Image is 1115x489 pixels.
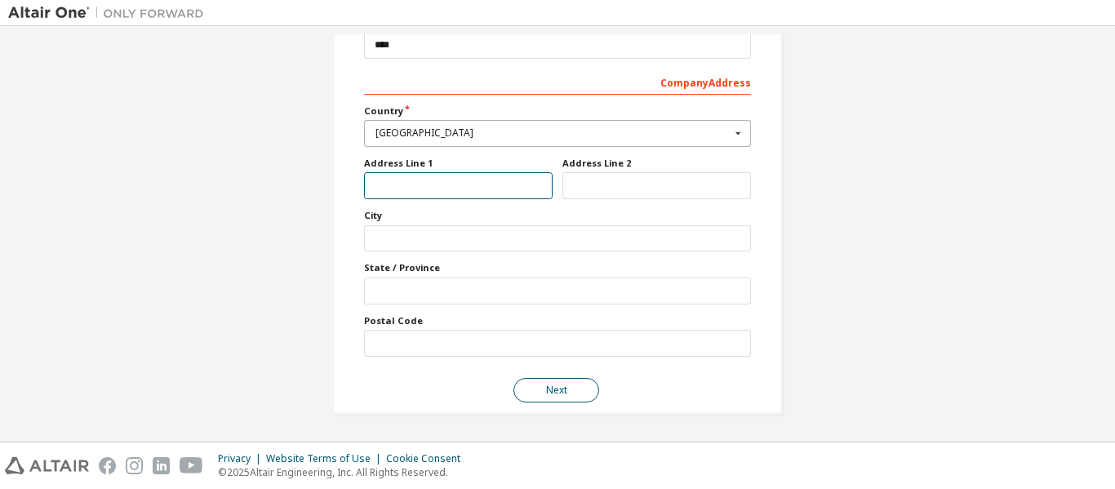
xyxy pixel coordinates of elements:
[5,457,89,474] img: altair_logo.svg
[153,457,170,474] img: linkedin.svg
[513,378,599,402] button: Next
[364,261,751,274] label: State / Province
[562,157,751,170] label: Address Line 2
[364,69,751,95] div: Company Address
[218,452,266,465] div: Privacy
[386,452,470,465] div: Cookie Consent
[375,128,731,138] div: [GEOGRAPHIC_DATA]
[180,457,203,474] img: youtube.svg
[364,209,751,222] label: City
[99,457,116,474] img: facebook.svg
[126,457,143,474] img: instagram.svg
[364,157,553,170] label: Address Line 1
[364,104,751,118] label: Country
[8,5,212,21] img: Altair One
[218,465,470,479] p: © 2025 Altair Engineering, Inc. All Rights Reserved.
[266,452,386,465] div: Website Terms of Use
[364,314,751,327] label: Postal Code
